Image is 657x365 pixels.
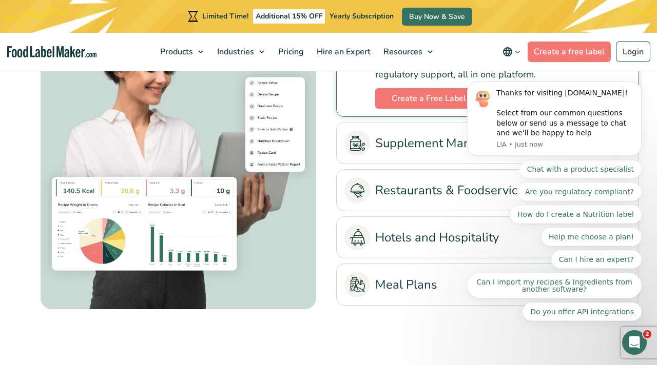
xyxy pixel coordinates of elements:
span: Resources [380,46,423,57]
li: Supplement Manufacturing [336,122,639,164]
span: Additional 15% OFF [253,9,325,24]
span: Hire an Expert [314,46,372,57]
a: Create a Free Label [375,88,482,109]
span: 2 [643,330,651,338]
a: Pricing [272,33,308,71]
span: Products [157,46,194,57]
a: Supplement Manufacturing [344,130,631,156]
a: Restaurants & Foodservice [344,177,631,203]
span: Yearly Subscription [330,11,394,21]
span: Pricing [275,46,305,57]
iframe: Intercom notifications message [452,66,657,337]
span: Industries [214,46,255,57]
a: Industries [211,33,269,71]
a: Create a free label [528,42,611,62]
a: Resources [377,33,438,71]
li: Hotels and Hospitality [336,216,639,258]
span: Limited Time! [202,11,248,21]
iframe: Intercom live chat [622,330,647,355]
a: Login [616,42,650,62]
a: Products [154,33,208,71]
a: Hotels and Hospitality [344,225,631,250]
a: Hire an Expert [311,33,375,71]
li: Meal Plans [336,263,639,306]
a: Buy Now & Save [402,8,472,26]
li: Restaurants & Foodservice [336,169,639,211]
div: Food Manufacturing [18,2,321,309]
a: Meal Plans [344,272,631,297]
